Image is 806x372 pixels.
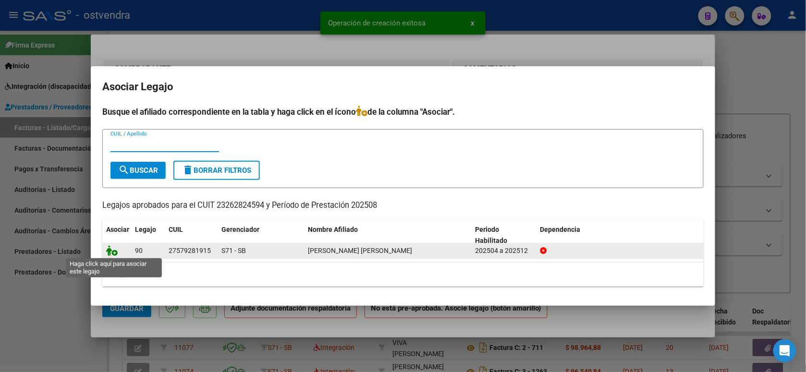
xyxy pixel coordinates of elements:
span: QUISPE GAMBOA FLOR SOFIA [308,247,412,254]
button: Buscar [110,162,166,179]
span: Legajo [135,226,156,233]
span: 90 [135,247,143,254]
span: Asociar [106,226,129,233]
datatable-header-cell: CUIL [165,219,218,251]
div: 202504 a 202512 [476,245,533,256]
button: Borrar Filtros [173,161,260,180]
div: 27579281915 [169,245,211,256]
span: Gerenciador [221,226,259,233]
datatable-header-cell: Periodo Habilitado [472,219,537,251]
p: Legajos aprobados para el CUIT 23262824594 y Período de Prestación 202508 [102,200,704,212]
mat-icon: search [118,164,130,176]
datatable-header-cell: Legajo [131,219,165,251]
datatable-header-cell: Gerenciador [218,219,304,251]
span: Nombre Afiliado [308,226,358,233]
span: Buscar [118,166,158,175]
span: S71 - SB [221,247,246,254]
div: 1 registros [102,263,704,287]
datatable-header-cell: Asociar [102,219,131,251]
div: Open Intercom Messenger [773,339,796,362]
h2: Asociar Legajo [102,78,704,96]
datatable-header-cell: Dependencia [537,219,704,251]
span: Dependencia [540,226,581,233]
span: CUIL [169,226,183,233]
span: Periodo Habilitado [476,226,508,244]
span: Borrar Filtros [182,166,251,175]
h4: Busque el afiliado correspondiente en la tabla y haga click en el ícono de la columna "Asociar". [102,106,704,118]
mat-icon: delete [182,164,194,176]
datatable-header-cell: Nombre Afiliado [304,219,472,251]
